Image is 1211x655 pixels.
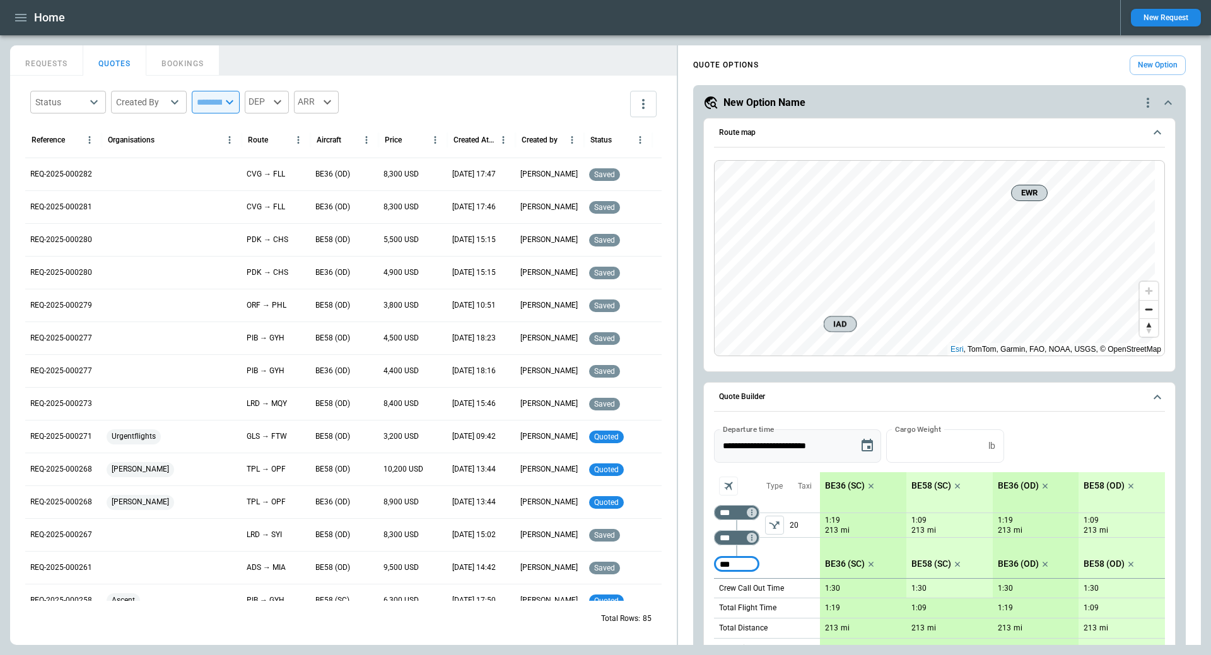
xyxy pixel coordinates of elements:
[911,603,927,613] p: 1:09
[30,398,92,409] p: REQ-2025-000273
[452,562,496,573] p: 08/26/2025 14:42
[719,583,784,594] p: Crew Call Out Time
[1084,603,1099,613] p: 1:09
[520,300,578,311] p: [PERSON_NAME]
[383,366,419,376] p: 4,400 USD
[631,131,649,149] button: Status column menu
[383,464,423,475] p: 10,200 USD
[1017,187,1042,199] span: EWR
[315,497,350,507] p: BE36 (OD)
[494,131,512,149] button: Created At (UTC-05:00) column menu
[719,129,756,137] h6: Route map
[1140,318,1158,337] button: Reset bearing to north
[592,367,617,376] span: saved
[30,431,92,442] p: REQ-2025-000271
[592,334,617,343] span: saved
[951,345,964,354] a: Esri
[30,333,92,344] p: REQ-2025-000277
[592,269,617,277] span: saved
[1084,480,1125,491] p: BE58 (OD)
[247,235,288,245] p: PDK → CHS
[719,643,785,654] p: Total Distance Cost
[107,453,174,485] span: [PERSON_NAME]
[1014,623,1022,634] p: mi
[245,91,289,113] div: DEP
[592,203,617,212] span: saved
[520,562,578,573] p: [PERSON_NAME]
[247,169,285,180] p: CVG → FLL
[911,525,925,536] p: 213
[315,267,350,278] p: BE36 (OD)
[426,131,444,149] button: Price column menu
[693,62,759,68] h4: QUOTE OPTIONS
[383,497,419,507] p: 8,900 USD
[590,136,612,144] div: Status
[520,366,578,376] p: [PERSON_NAME]
[911,516,927,525] p: 1:09
[998,516,1013,525] p: 1:19
[1014,525,1022,536] p: mi
[452,497,496,507] p: 09/04/2025 13:44
[290,131,307,149] button: Route column menu
[315,431,350,442] p: BE58 (OD)
[520,497,578,507] p: [PERSON_NAME]
[32,136,65,144] div: Reference
[592,531,617,540] span: saved
[247,497,286,507] p: TPL → OPF
[385,136,402,144] div: Price
[563,131,581,149] button: Created by column menu
[1084,623,1097,633] p: 213
[714,557,759,572] div: Too short
[825,623,838,633] p: 213
[452,398,496,409] p: 09/11/2025 15:46
[825,525,838,536] p: 213
[825,603,840,613] p: 1:19
[452,464,496,475] p: 09/04/2025 13:44
[998,644,1027,653] p: 691 USD
[790,513,820,537] p: 20
[452,267,496,278] p: 09/16/2025 15:15
[841,623,850,634] p: mi
[30,497,92,507] p: REQ-2025-000268
[520,267,578,278] p: [PERSON_NAME]
[383,530,419,540] p: 8,300 USD
[520,431,578,442] p: [PERSON_NAME]
[294,91,339,113] div: ARR
[1084,516,1099,525] p: 1:09
[453,136,495,144] div: Created At (UTC-05:00)
[30,595,92,606] p: REQ-2025-000258
[723,424,775,434] label: Departure time
[592,400,617,409] span: saved
[998,480,1039,491] p: BE36 (OD)
[998,559,1039,569] p: BE36 (OD)
[247,530,282,540] p: LRD → SYI
[247,464,286,475] p: TPL → OPF
[452,300,496,311] p: 09/16/2025 10:51
[1130,55,1186,75] button: New Option
[951,343,1161,356] div: , TomTom, Garmin, FAO, NOAA, USGS, © OpenStreetMap
[1084,584,1099,593] p: 1:30
[520,398,578,409] p: [PERSON_NAME]
[592,432,621,441] span: quoted
[383,398,419,409] p: 8,400 USD
[452,595,496,606] p: 08/22/2025 17:50
[719,623,768,634] p: Total Distance
[798,481,812,492] p: Taxi
[592,498,621,507] span: quoted
[723,96,805,110] h5: New Option Name
[247,431,287,442] p: GLS → FTW
[520,169,578,180] p: [PERSON_NAME]
[315,464,350,475] p: BE58 (OD)
[83,45,146,76] button: QUOTES
[30,530,92,540] p: REQ-2025-000267
[221,131,238,149] button: Organisations column menu
[520,530,578,540] p: [PERSON_NAME]
[520,333,578,344] p: [PERSON_NAME]
[30,562,92,573] p: REQ-2025-000261
[520,202,578,212] p: [PERSON_NAME]
[719,603,776,613] p: Total Flight Time
[317,136,341,144] div: Aircraft
[452,530,496,540] p: 09/03/2025 15:02
[927,525,936,536] p: mi
[520,464,578,475] p: [PERSON_NAME]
